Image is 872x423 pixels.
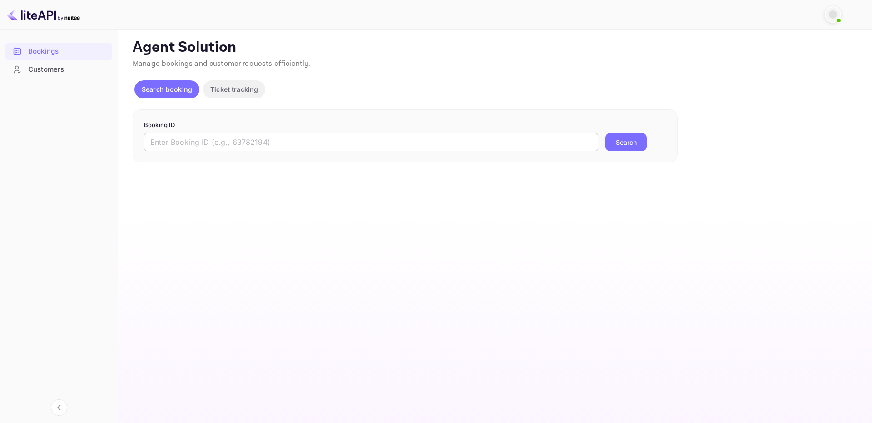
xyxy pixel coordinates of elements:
[28,46,108,57] div: Bookings
[144,133,598,151] input: Enter Booking ID (e.g., 63782194)
[5,61,112,78] a: Customers
[5,43,112,59] a: Bookings
[51,399,67,416] button: Collapse navigation
[142,84,192,94] p: Search booking
[605,133,647,151] button: Search
[7,7,80,22] img: LiteAPI logo
[133,39,856,57] p: Agent Solution
[5,43,112,60] div: Bookings
[28,64,108,75] div: Customers
[5,61,112,79] div: Customers
[144,121,666,130] p: Booking ID
[210,84,258,94] p: Ticket tracking
[133,59,311,69] span: Manage bookings and customer requests efficiently.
